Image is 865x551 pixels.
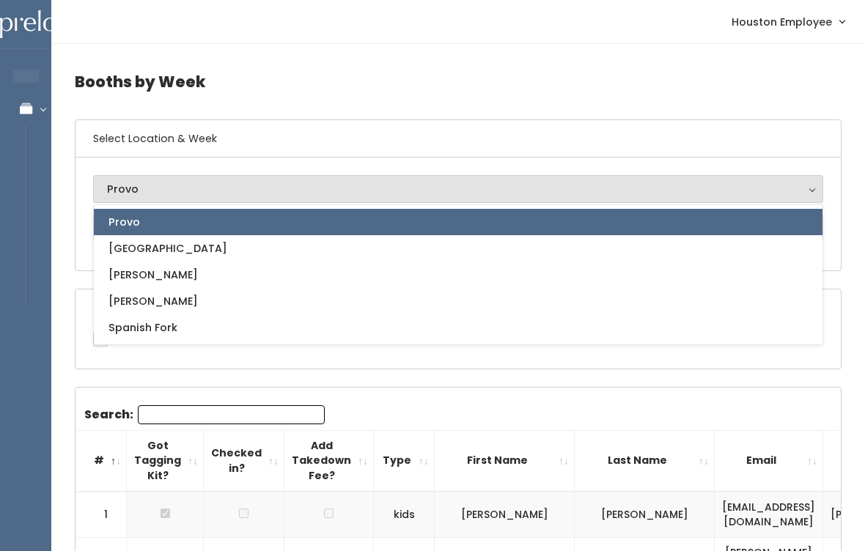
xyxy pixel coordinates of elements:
span: [PERSON_NAME] [108,293,198,309]
button: Provo [93,175,823,203]
span: [PERSON_NAME] [108,267,198,283]
th: #: activate to sort column descending [76,430,127,491]
span: Houston Employee [732,14,832,30]
th: Add Takedown Fee?: activate to sort column ascending [284,430,374,491]
div: Provo [107,181,809,197]
th: First Name: activate to sort column ascending [435,430,575,491]
th: Got Tagging Kit?: activate to sort column ascending [127,430,204,491]
td: [EMAIL_ADDRESS][DOMAIN_NAME] [715,492,823,538]
td: kids [374,492,435,538]
td: [PERSON_NAME] [435,492,575,538]
a: Houston Employee [717,6,859,37]
h4: Booths by Week [75,62,842,102]
th: Checked in?: activate to sort column ascending [204,430,284,491]
th: Email: activate to sort column ascending [715,430,823,491]
span: Spanish Fork [108,319,177,336]
input: Search: [138,405,325,424]
td: 1 [76,492,127,538]
td: [PERSON_NAME] [575,492,715,538]
th: Type: activate to sort column ascending [374,430,435,491]
label: Search: [84,405,325,424]
h6: Select Location & Week [76,120,841,158]
span: [GEOGRAPHIC_DATA] [108,240,227,256]
span: Provo [108,214,140,230]
th: Last Name: activate to sort column ascending [575,430,715,491]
